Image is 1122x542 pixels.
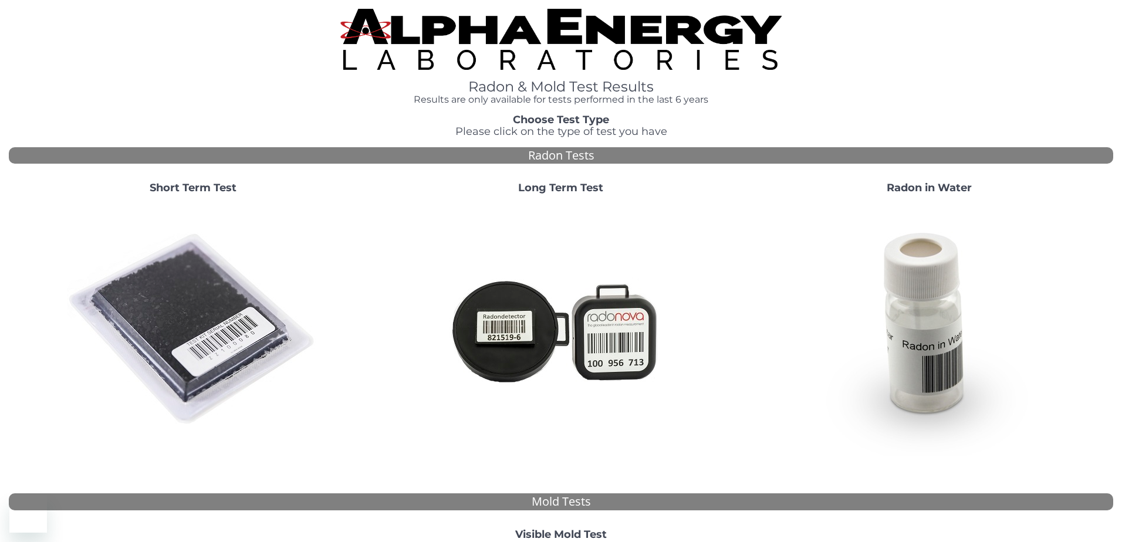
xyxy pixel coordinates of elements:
strong: Visible Mold Test [515,528,607,541]
h4: Results are only available for tests performed in the last 6 years [340,94,782,105]
h1: Radon & Mold Test Results [340,79,782,94]
strong: Long Term Test [518,181,603,194]
div: Radon Tests [9,147,1113,164]
strong: Choose Test Type [513,113,609,126]
div: Mold Tests [9,493,1113,510]
img: ShortTerm.jpg [67,204,319,456]
img: TightCrop.jpg [340,9,782,70]
iframe: Button to launch messaging window [9,495,47,533]
img: Radtrak2vsRadtrak3.jpg [435,204,687,456]
strong: Radon in Water [887,181,972,194]
span: Please click on the type of test you have [455,125,667,138]
img: RadoninWater.jpg [803,204,1055,456]
strong: Short Term Test [150,181,236,194]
